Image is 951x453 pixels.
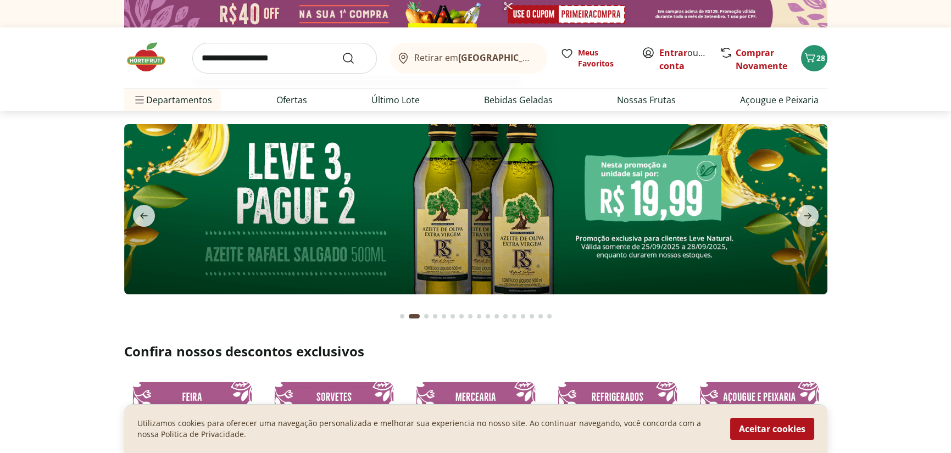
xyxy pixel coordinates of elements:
[342,52,368,65] button: Submit Search
[730,418,814,440] button: Aceitar cookies
[192,43,377,74] input: search
[440,303,448,329] button: Go to page 5 from fs-carousel
[545,303,554,329] button: Go to page 17 from fs-carousel
[659,47,687,59] a: Entrar
[740,93,819,107] a: Açougue e Peixaria
[527,303,536,329] button: Go to page 15 from fs-carousel
[137,418,717,440] p: Utilizamos cookies para oferecer uma navegação personalizada e melhorar sua experiencia no nosso ...
[659,47,720,72] a: Criar conta
[133,87,212,113] span: Departamentos
[510,303,519,329] button: Go to page 13 from fs-carousel
[801,45,827,71] button: Carrinho
[659,46,708,72] span: ou
[617,93,676,107] a: Nossas Frutas
[519,303,527,329] button: Go to page 14 from fs-carousel
[124,205,164,227] button: previous
[431,303,440,329] button: Go to page 4 from fs-carousel
[736,47,787,72] a: Comprar Novamente
[483,303,492,329] button: Go to page 10 from fs-carousel
[475,303,483,329] button: Go to page 9 from fs-carousel
[422,303,431,329] button: Go to page 3 from fs-carousel
[466,303,475,329] button: Go to page 8 from fs-carousel
[133,87,146,113] button: Menu
[492,303,501,329] button: Go to page 11 from fs-carousel
[578,47,629,69] span: Meus Favoritos
[124,41,179,74] img: Hortifruti
[536,303,545,329] button: Go to page 16 from fs-carousel
[457,303,466,329] button: Go to page 7 from fs-carousel
[448,303,457,329] button: Go to page 6 from fs-carousel
[458,52,643,64] b: [GEOGRAPHIC_DATA]/[GEOGRAPHIC_DATA]
[407,303,422,329] button: Current page from fs-carousel
[124,124,827,294] img: aziete
[414,53,536,63] span: Retirar em
[390,43,547,74] button: Retirar em[GEOGRAPHIC_DATA]/[GEOGRAPHIC_DATA]
[124,343,827,360] h2: Confira nossos descontos exclusivos
[276,93,307,107] a: Ofertas
[398,303,407,329] button: Go to page 1 from fs-carousel
[501,303,510,329] button: Go to page 12 from fs-carousel
[816,53,825,63] span: 28
[371,93,420,107] a: Último Lote
[484,93,553,107] a: Bebidas Geladas
[560,47,629,69] a: Meus Favoritos
[788,205,827,227] button: next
